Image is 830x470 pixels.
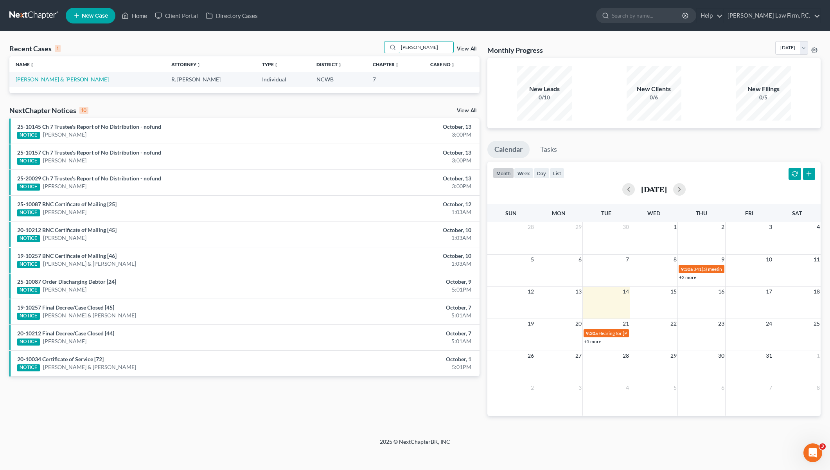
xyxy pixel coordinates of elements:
a: [PERSON_NAME] & [PERSON_NAME] [43,312,136,319]
span: 23 [717,319,725,328]
span: 26 [527,351,535,360]
a: View All [457,108,476,113]
div: NOTICE [17,184,40,191]
h3: Monthly Progress [487,45,543,55]
a: 25-10087 BNC Certificate of Mailing [25] [17,201,117,207]
div: 3:00PM [325,157,472,164]
a: 19-10257 BNC Certificate of Mailing [46] [17,252,117,259]
button: month [493,168,514,178]
button: list [550,168,564,178]
a: Districtunfold_more [316,61,342,67]
div: October, 7 [325,304,472,312]
a: Case Nounfold_more [430,61,455,67]
span: 22 [670,319,677,328]
div: 1 [55,45,61,52]
a: [PERSON_NAME] [43,157,86,164]
span: 6 [578,255,582,264]
span: Sat [792,210,802,216]
div: October, 13 [325,123,472,131]
span: 11 [813,255,821,264]
td: NCWB [310,72,366,86]
span: 29 [670,351,677,360]
div: October, 9 [325,278,472,286]
span: 5 [530,255,535,264]
span: 3 [578,383,582,393]
span: 17 [765,287,773,296]
div: 0/10 [517,94,572,101]
a: [PERSON_NAME] & [PERSON_NAME] [43,363,136,371]
div: 1:03AM [325,208,472,216]
span: Tue [601,210,611,216]
div: 1:03AM [325,260,472,268]
span: 30 [622,222,630,232]
span: 1 [816,351,821,360]
span: 30 [717,351,725,360]
a: 20-10212 Final Decree/Case Closed [44] [17,330,114,337]
a: 19-10257 Final Decree/Case Closed [45] [17,304,114,311]
span: 28 [622,351,630,360]
span: 1 [673,222,677,232]
div: October, 7 [325,330,472,337]
span: 4 [816,222,821,232]
div: NOTICE [17,209,40,216]
span: 3 [768,222,773,232]
div: 5:01PM [325,286,472,294]
td: Individual [256,72,310,86]
i: unfold_more [338,63,342,67]
div: 0/5 [736,94,791,101]
span: Fri [745,210,753,216]
a: View All [457,46,476,52]
a: Tasks [533,141,564,158]
span: 31 [765,351,773,360]
div: 5:01PM [325,363,472,371]
input: Search by name... [399,41,453,53]
span: 13 [575,287,582,296]
span: 2 [720,222,725,232]
div: NOTICE [17,158,40,165]
span: 24 [765,319,773,328]
span: 9 [720,255,725,264]
iframe: Intercom live chat [803,443,822,462]
div: October, 13 [325,175,472,182]
div: NextChapter Notices [9,106,88,115]
i: unfold_more [395,63,399,67]
div: 1:03AM [325,234,472,242]
a: Home [118,9,151,23]
button: day [534,168,550,178]
a: +2 more [679,274,696,280]
a: Nameunfold_more [16,61,34,67]
span: 12 [527,287,535,296]
a: Chapterunfold_more [373,61,399,67]
span: 21 [622,319,630,328]
div: 5:01AM [325,337,472,345]
span: 4 [625,383,630,393]
div: NOTICE [17,261,40,268]
a: Client Portal [151,9,202,23]
a: 25-10087 Order Discharging Debtor [24] [17,278,116,285]
span: 27 [575,351,582,360]
span: Mon [552,210,566,216]
div: NOTICE [17,339,40,346]
span: 5 [673,383,677,393]
a: +5 more [584,339,601,344]
a: [PERSON_NAME] Law Firm, P.C. [724,9,820,23]
div: NOTICE [17,313,40,320]
button: week [514,168,534,178]
span: 29 [575,222,582,232]
a: 20-10034 Certificate of Service [72] [17,356,104,362]
i: unfold_more [30,63,34,67]
span: 6 [720,383,725,393]
span: Hearing for [PERSON_NAME] [598,330,659,336]
a: Calendar [487,141,530,158]
div: October, 13 [325,149,472,157]
a: [PERSON_NAME] [43,182,86,190]
span: 25 [813,319,821,328]
span: 19 [527,319,535,328]
div: Recent Cases [9,44,61,53]
span: 9:30a [681,266,693,272]
div: October, 10 [325,226,472,234]
span: 7 [768,383,773,393]
span: 14 [622,287,630,296]
span: New Case [82,13,108,19]
a: [PERSON_NAME] & [PERSON_NAME] [16,76,109,83]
